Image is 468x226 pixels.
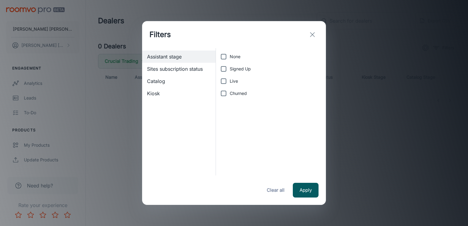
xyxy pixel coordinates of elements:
div: Kiosk [142,87,216,100]
button: exit [306,28,319,41]
span: Sites subscription status [147,65,211,73]
div: Catalog [142,75,216,87]
span: Churned [230,90,247,97]
button: Clear all [263,183,288,198]
span: None [230,53,240,60]
div: Sites subscription status [142,63,216,75]
h1: Filters [149,29,171,40]
span: Assistant stage [147,53,211,60]
span: Signed Up [230,66,251,72]
span: Live [230,78,238,85]
button: Apply [293,183,319,198]
span: Kiosk [147,90,211,97]
span: Catalog [147,77,211,85]
div: Assistant stage [142,51,216,63]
